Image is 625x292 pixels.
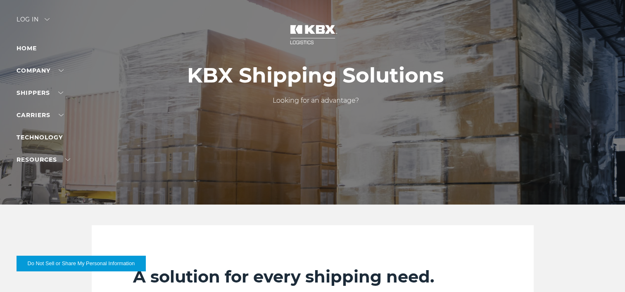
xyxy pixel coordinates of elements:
img: arrow [45,18,50,21]
a: Home [17,45,37,52]
a: Carriers [17,111,64,119]
a: Company [17,67,64,74]
a: RESOURCES [17,156,70,163]
a: Technology [17,134,63,141]
a: SHIPPERS [17,89,63,97]
p: Looking for an advantage? [187,96,444,106]
img: kbx logo [282,16,344,53]
h2: A solution for every shipping need. [133,266,492,287]
button: Do Not Sell or Share My Personal Information [17,256,146,271]
h1: KBX Shipping Solutions [187,64,444,87]
div: Log in [17,16,50,28]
